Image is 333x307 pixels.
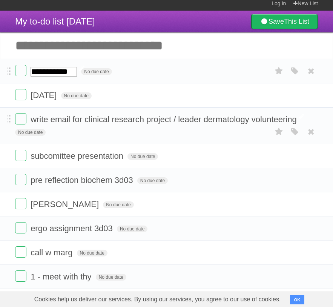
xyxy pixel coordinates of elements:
b: This List [284,18,309,25]
label: Star task [272,126,286,138]
span: No due date [103,201,134,208]
span: Cookies help us deliver our services. By using our services, you agree to our use of cookies. [27,292,288,307]
span: No due date [77,250,107,256]
span: No due date [127,153,158,160]
span: No due date [117,226,147,232]
span: call w marg [31,248,74,257]
span: pre reflection biochem 3d03 [31,175,135,185]
span: My to-do list [DATE] [15,16,95,26]
label: Done [15,150,26,161]
label: Done [15,89,26,100]
span: [DATE] [31,91,58,100]
span: No due date [137,177,168,184]
button: OK [290,295,305,304]
label: Done [15,222,26,233]
span: subcomittee presentation [31,151,125,161]
span: No due date [61,92,92,99]
span: [PERSON_NAME] [31,200,101,209]
span: 1 - meet with thy [31,272,93,281]
span: No due date [15,129,46,136]
label: Done [15,270,26,282]
label: Done [15,174,26,185]
label: Done [15,113,26,124]
label: Done [15,198,26,209]
a: SaveThis List [251,14,318,29]
label: Done [15,246,26,258]
span: No due date [81,68,112,75]
span: ergo assignment 3d03 [31,224,115,233]
span: No due date [96,274,126,281]
label: Done [15,65,26,76]
label: Star task [272,65,286,77]
span: write email for clinical research project / leader dermatology volunteering [31,115,299,124]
